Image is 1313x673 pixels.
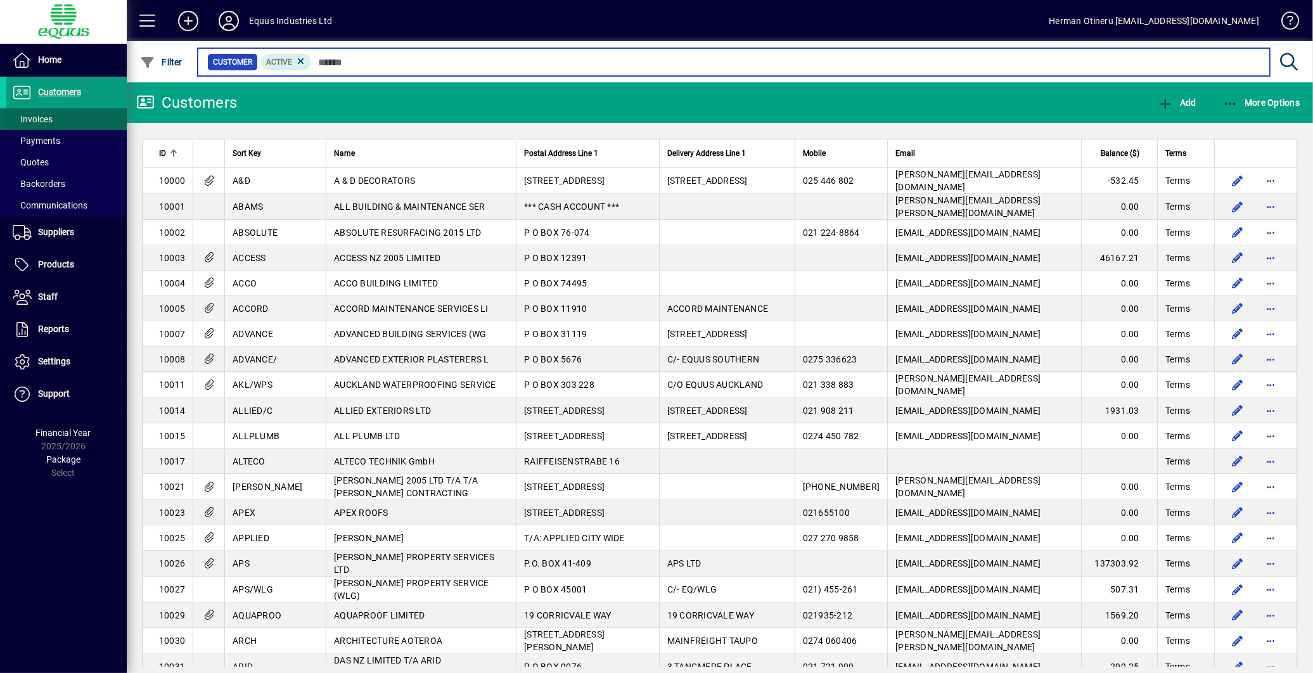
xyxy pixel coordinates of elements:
[159,406,185,416] span: 10014
[334,228,481,238] span: ABSOLUTE RESURFACING 2015 LTD
[524,533,625,543] span: T/A: APPLIED CITY WIDE
[667,176,748,186] span: [STREET_ADDRESS]
[667,636,758,646] span: MAINFREIGHT TAUPO
[249,11,333,31] div: Equus Industries Ltd
[1081,628,1157,654] td: 0.00
[1227,451,1248,471] button: Edit
[524,146,598,160] span: Postal Address Line 1
[159,558,185,568] span: 10026
[1260,170,1281,191] button: More options
[1165,174,1190,187] span: Terms
[524,456,620,466] span: RAIFFEISENSTRABE 16
[233,610,281,620] span: AQUAPROO
[168,10,208,32] button: Add
[266,58,292,67] span: Active
[1165,226,1190,239] span: Terms
[13,136,60,146] span: Payments
[1165,455,1190,468] span: Terms
[1260,605,1281,625] button: More options
[334,406,431,416] span: ALLIED EXTERIORS LTD
[6,195,127,216] a: Communications
[895,533,1041,543] span: [EMAIL_ADDRESS][DOMAIN_NAME]
[6,130,127,151] a: Payments
[1081,245,1157,271] td: 46167.21
[1227,273,1248,293] button: Edit
[1165,660,1190,673] span: Terms
[334,146,355,160] span: Name
[334,508,388,518] span: APEX ROOFS
[1165,277,1190,290] span: Terms
[1260,324,1281,344] button: More options
[667,146,746,160] span: Delivery Address Line 1
[1081,577,1157,603] td: 507.31
[1081,271,1157,296] td: 0.00
[1155,91,1199,114] button: Add
[38,292,58,302] span: Staff
[1260,426,1281,446] button: More options
[334,431,400,441] span: ALL PLUMB LTD
[334,329,487,339] span: ADVANCED BUILDING SERVICES (WG
[334,475,478,498] span: [PERSON_NAME] 2005 LTD T/A T/A [PERSON_NAME] CONTRACTING
[1101,146,1139,160] span: Balance ($)
[1260,375,1281,395] button: More options
[1227,528,1248,548] button: Edit
[334,354,489,364] span: ADVANCED EXTERIOR PLASTERERS L
[1227,553,1248,574] button: Edit
[1227,349,1248,369] button: Edit
[1260,503,1281,523] button: More options
[803,610,853,620] span: 021935-212
[1260,401,1281,421] button: More options
[1260,248,1281,268] button: More options
[524,629,605,652] span: [STREET_ADDRESS][PERSON_NAME]
[159,431,185,441] span: 10015
[803,431,859,441] span: 0274 450 782
[1260,349,1281,369] button: More options
[1165,252,1190,264] span: Terms
[137,51,186,74] button: Filter
[1227,579,1248,599] button: Edit
[233,431,279,441] span: ALLPLUMB
[334,202,485,212] span: ALL BUILDING & MAINTENANCE SER
[159,202,185,212] span: 10001
[1165,146,1186,160] span: Terms
[803,176,854,186] span: 025 446 802
[524,610,611,620] span: 19 CORRICVALE WAY
[1165,609,1190,622] span: Terms
[1081,500,1157,525] td: 0.00
[1260,553,1281,574] button: More options
[1081,347,1157,372] td: 0.00
[524,431,605,441] span: [STREET_ADDRESS]
[1227,401,1248,421] button: Edit
[803,380,854,390] span: 021 338 883
[895,278,1041,288] span: [EMAIL_ADDRESS][DOMAIN_NAME]
[524,253,587,263] span: P O BOX 12391
[1165,532,1190,544] span: Terms
[524,354,582,364] span: P O BOX 5676
[159,176,185,186] span: 10000
[895,475,1041,498] span: [PERSON_NAME][EMAIL_ADDRESS][DOMAIN_NAME]
[524,329,587,339] span: P O BOX 31119
[159,146,185,160] div: ID
[667,431,748,441] span: [STREET_ADDRESS]
[13,179,65,189] span: Backorders
[1165,557,1190,570] span: Terms
[524,228,590,238] span: P O BOX 76-074
[38,388,70,399] span: Support
[233,228,278,238] span: ABSOLUTE
[667,406,748,416] span: [STREET_ADDRESS]
[1260,579,1281,599] button: More options
[524,662,582,672] span: P O BOX 9076
[1227,196,1248,217] button: Edit
[1223,98,1300,108] span: More Options
[334,636,442,646] span: ARCHITECTURE AOTEROA
[667,558,701,568] span: APS LTD
[6,44,127,76] a: Home
[524,508,605,518] span: [STREET_ADDRESS]
[140,57,183,67] span: Filter
[1165,404,1190,417] span: Terms
[524,584,587,594] span: P O BOX 45001
[895,558,1041,568] span: [EMAIL_ADDRESS][DOMAIN_NAME]
[36,428,91,438] span: Financial Year
[38,356,70,366] span: Settings
[1165,302,1190,315] span: Terms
